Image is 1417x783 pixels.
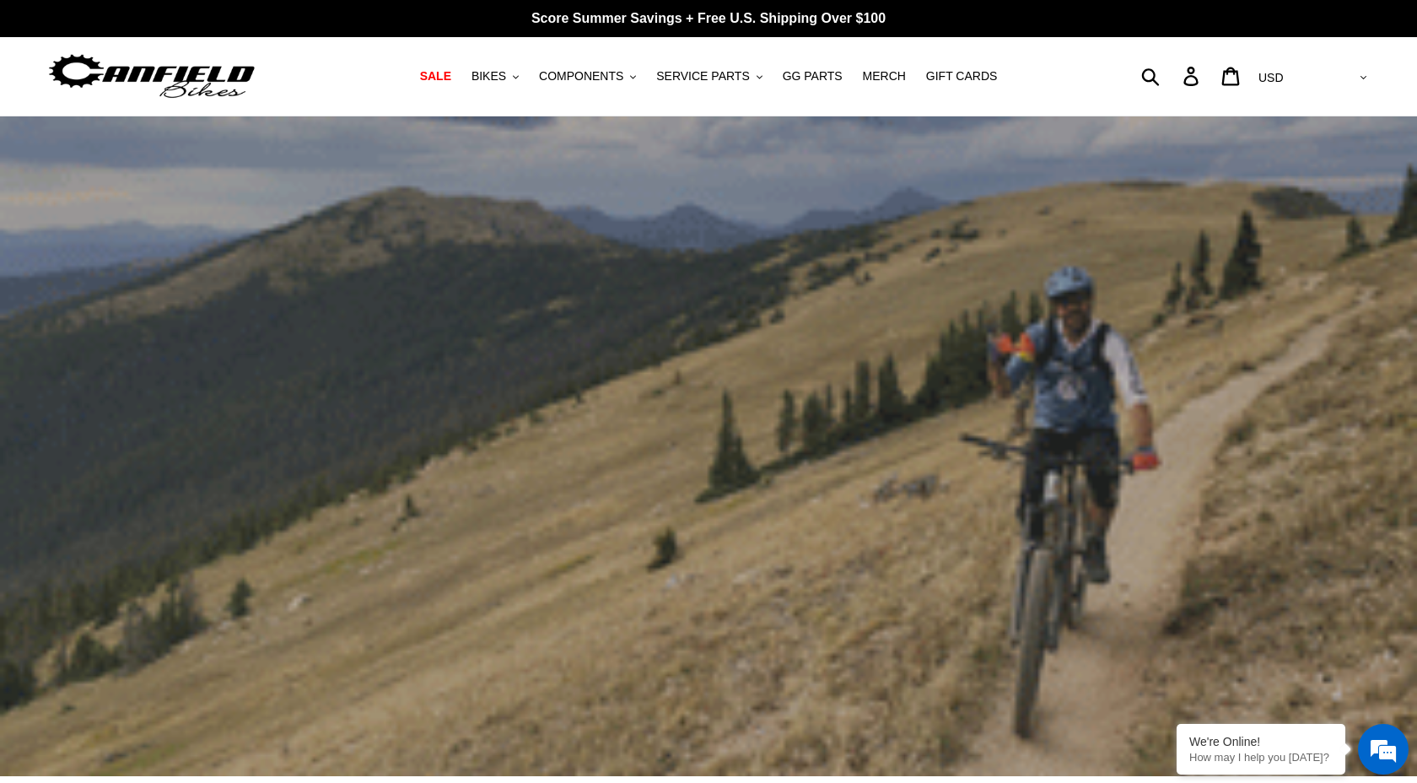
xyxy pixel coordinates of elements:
a: GIFT CARDS [918,65,1006,88]
button: COMPONENTS [531,65,644,88]
input: Search [1150,57,1193,94]
span: COMPONENTS [539,69,623,84]
a: MERCH [854,65,914,88]
a: SALE [412,65,460,88]
span: MERCH [863,69,906,84]
button: BIKES [463,65,527,88]
button: SERVICE PARTS [648,65,770,88]
span: BIKES [471,69,506,84]
span: GIFT CARDS [926,69,998,84]
div: We're Online! [1189,735,1333,748]
a: GG PARTS [774,65,851,88]
span: SALE [420,69,451,84]
p: How may I help you today? [1189,751,1333,764]
span: SERVICE PARTS [656,69,749,84]
img: Canfield Bikes [46,50,257,103]
span: GG PARTS [783,69,843,84]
